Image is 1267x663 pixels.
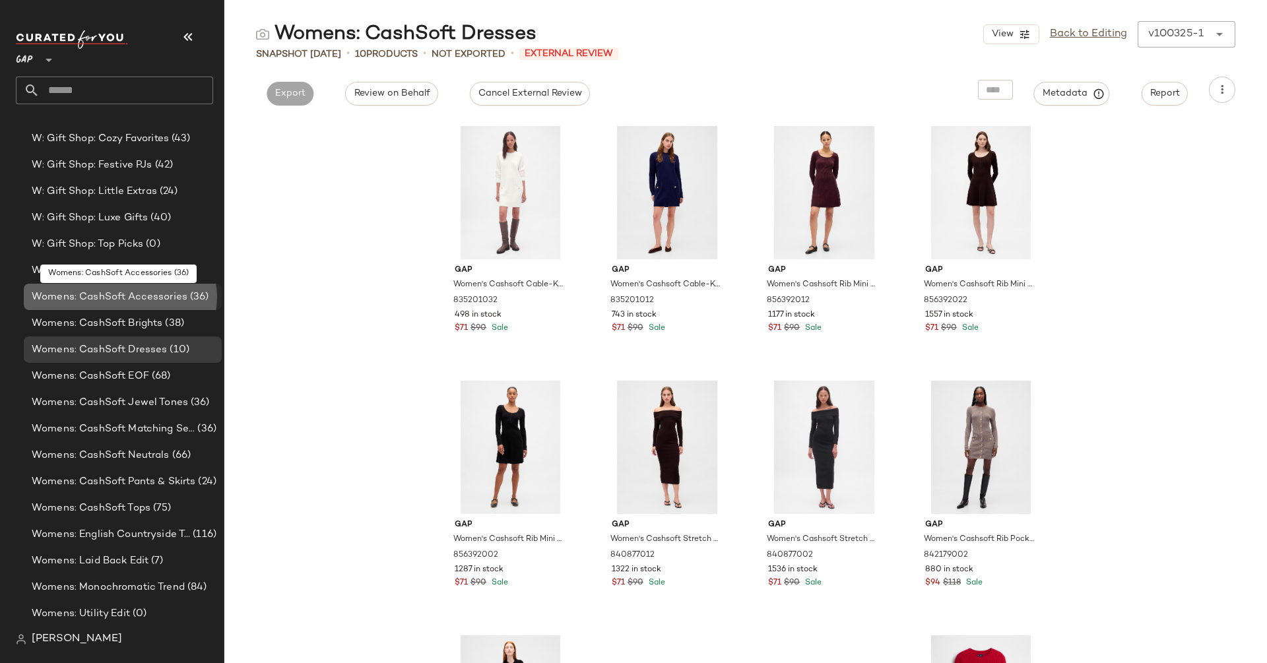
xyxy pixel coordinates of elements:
span: (42) [152,158,174,173]
span: 1536 in stock [768,564,818,576]
span: $71 [768,323,781,334]
span: (10) [167,342,189,358]
span: Womens: Americana Trend [32,263,161,278]
span: Sale [802,324,822,332]
span: Cancel External Review [478,88,582,99]
span: Gap [612,265,723,276]
button: Metadata [1034,82,1110,106]
span: View [991,29,1013,40]
span: Gap [768,519,880,531]
span: $71 [768,577,781,589]
span: • [423,46,426,62]
span: W: Gift Shop: Luxe Gifts [32,210,148,226]
span: (84) [185,580,207,595]
span: (24) [157,184,178,199]
span: Womens: CashSoft Tops [32,501,150,516]
span: 856392012 [767,295,810,307]
span: Women's Cashsoft Rib Mini Sweater Dress by Gap True Black Petite Size S [453,534,565,546]
a: Back to Editing [1050,26,1127,42]
span: (72) [161,263,181,278]
span: 840877012 [610,550,655,561]
span: 1177 in stock [768,309,815,321]
span: Report [1150,88,1180,99]
span: (116) [190,527,216,542]
span: • [346,46,350,62]
span: Review on Behalf [353,88,430,99]
span: $90 [471,577,486,589]
span: $118 [943,577,961,589]
span: Women's Cashsoft Cable-Knit Mini Sweater Dress by Gap New Off White Size S [453,279,565,291]
span: $71 [455,577,468,589]
img: cfy_white_logo.C9jOOHJF.svg [16,30,128,49]
span: Women's Cashsoft Rib Mini Sweater Dress by Gap [PERSON_NAME] Size M [924,279,1035,291]
img: cn60163747.jpg [444,126,577,259]
span: $90 [784,323,800,334]
span: W: Gift Shop: Top Picks [32,237,143,252]
img: cn60487301.jpg [758,126,890,259]
span: $90 [471,323,486,334]
span: (7) [148,553,163,569]
span: 743 in stock [612,309,657,321]
span: Womens: English Countryside Trend [32,527,190,542]
span: 840877002 [767,550,813,561]
span: (36) [195,422,216,437]
span: Women's Cashsoft Rib Pocket Mini Sweater Dress by Gap Toasted Almond Brown Tall Size S [924,534,1035,546]
span: 10 [355,49,366,59]
span: Gap [925,265,1037,276]
span: Women's Cashsoft Cable-Knit Mini Sweater Dress by Gap Dark Navy Blue Size XS [610,279,722,291]
span: $71 [612,323,625,334]
span: [PERSON_NAME] [32,631,122,647]
span: Not Exported [432,47,505,61]
div: Womens: CashSoft Dresses [256,21,536,47]
span: 1287 in stock [455,564,504,576]
img: cn60139963.jpg [601,126,734,259]
span: External Review [519,47,618,60]
span: Womens: CashSoft EOF [32,369,149,384]
span: 856392022 [924,295,967,307]
span: Sale [489,324,508,332]
img: cn60140125.jpg [601,381,734,514]
img: cn60353337.jpg [444,381,577,514]
span: (36) [188,395,210,410]
span: (68) [149,369,171,384]
span: 1322 in stock [612,564,661,576]
span: (0) [130,606,146,621]
span: GAP [16,45,33,69]
span: (0) [143,237,160,252]
span: (66) [170,448,191,463]
span: Womens: Laid Back Edit [32,553,148,569]
div: Products [355,47,418,61]
span: 1557 in stock [925,309,973,321]
span: Womens: Monochromatic Trend [32,580,185,595]
div: v100325-1 [1148,26,1204,42]
span: (36) [187,290,209,305]
span: Womens: CashSoft Pants & Skirts [32,474,195,489]
span: (38) [162,316,184,331]
button: Cancel External Review [470,82,590,106]
span: Sale [489,579,508,587]
span: Womens: Utility Edit [32,606,130,621]
span: Sale [802,579,822,587]
img: cn60349172.jpg [915,126,1047,259]
span: Metadata [1042,88,1102,100]
span: $94 [925,577,940,589]
span: $90 [628,323,643,334]
button: View [983,24,1039,44]
span: 835201032 [453,295,498,307]
span: (75) [150,501,172,516]
span: Womens: CashSoft Jewel Tones [32,395,188,410]
span: $71 [612,577,625,589]
span: 498 in stock [455,309,502,321]
img: cn60163759.jpg [758,381,890,514]
span: Sale [963,579,983,587]
span: Womens: CashSoft Brights [32,316,162,331]
span: Sale [959,324,979,332]
span: Gap [768,265,880,276]
span: $90 [941,323,957,334]
img: svg%3e [16,634,26,645]
span: Womens: CashSoft Matching Sets [32,422,195,437]
span: Womens: CashSoft Neutrals [32,448,170,463]
span: Women's Cashsoft Stretch Off-Shoulder Midi Sweater Dress by Gap [PERSON_NAME] Size S [610,534,722,546]
span: Gap [455,265,566,276]
span: Sale [646,579,665,587]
